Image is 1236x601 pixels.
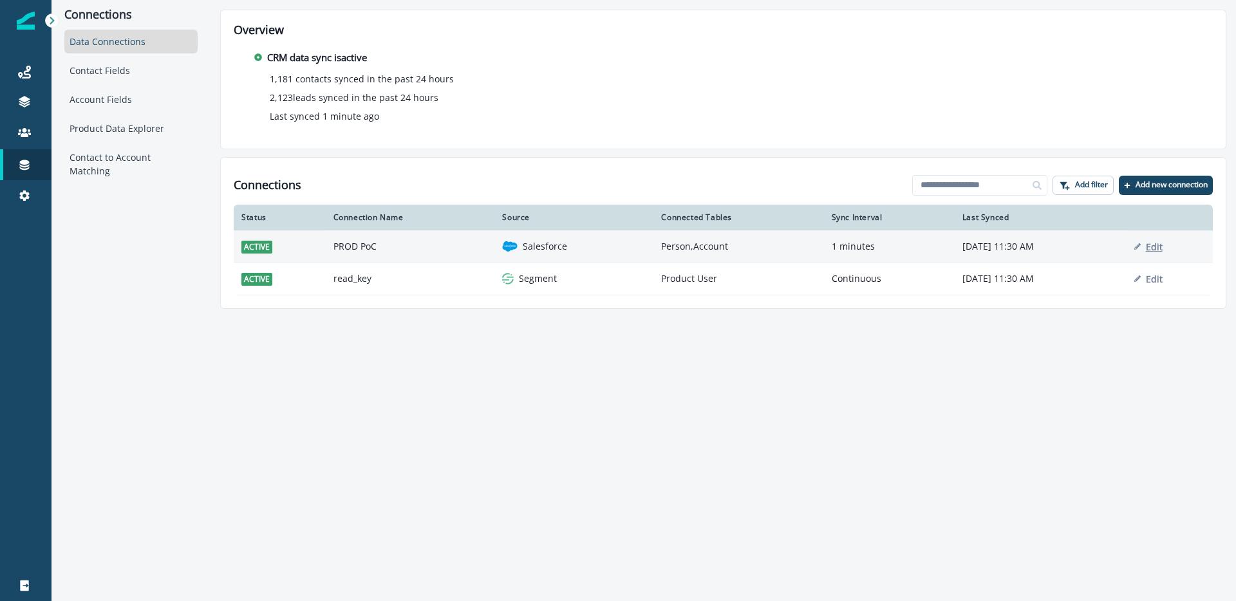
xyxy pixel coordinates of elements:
[523,240,567,253] p: Salesforce
[64,30,198,53] div: Data Connections
[64,145,198,183] div: Contact to Account Matching
[234,178,301,192] h1: Connections
[241,273,272,286] span: active
[270,91,438,104] p: 2,123 leads synced in the past 24 hours
[502,239,518,254] img: salesforce
[326,230,495,263] td: PROD PoC
[270,72,454,86] p: 1,181 contacts synced in the past 24 hours
[962,212,1119,223] div: Last Synced
[64,59,198,82] div: Contact Fields
[1075,180,1108,189] p: Add filter
[234,263,1213,295] a: activeread_keysegmentSegmentProduct UserContinuous[DATE] 11:30 AMEdit
[241,241,272,254] span: active
[267,50,367,65] p: CRM data sync is active
[326,263,495,295] td: read_key
[1053,176,1114,195] button: Add filter
[832,212,947,223] div: Sync Interval
[64,116,198,140] div: Product Data Explorer
[824,263,955,295] td: Continuous
[661,212,816,223] div: Connected Tables
[502,212,646,223] div: Source
[1134,241,1163,253] button: Edit
[1134,273,1163,285] button: Edit
[64,88,198,111] div: Account Fields
[1146,241,1163,253] p: Edit
[962,240,1119,253] p: [DATE] 11:30 AM
[241,212,317,223] div: Status
[1119,176,1213,195] button: Add new connection
[1136,180,1208,189] p: Add new connection
[653,230,823,263] td: Person,Account
[824,230,955,263] td: 1 minutes
[653,263,823,295] td: Product User
[502,273,514,284] img: segment
[333,212,487,223] div: Connection Name
[962,272,1119,285] p: [DATE] 11:30 AM
[234,23,1213,37] h2: Overview
[64,8,198,22] p: Connections
[270,109,379,123] p: Last synced 1 minute ago
[519,272,557,285] p: Segment
[1146,273,1163,285] p: Edit
[17,12,35,30] img: Inflection
[234,230,1213,263] a: activePROD PoCsalesforceSalesforcePerson,Account1 minutes[DATE] 11:30 AMEdit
